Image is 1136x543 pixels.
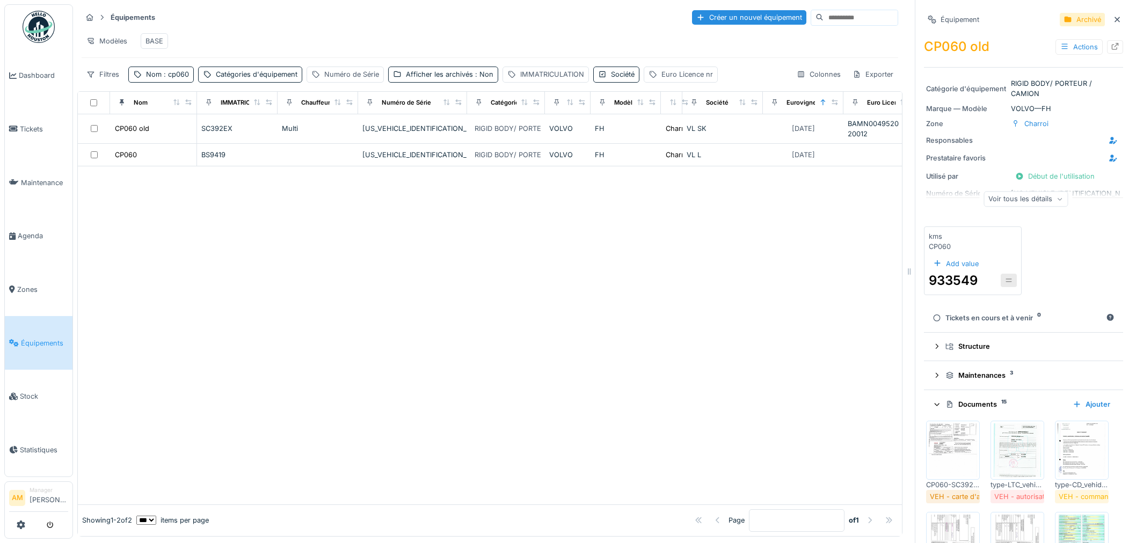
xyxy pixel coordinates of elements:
summary: Maintenances3 [928,365,1119,385]
img: 3s8mimg5n9ytrdlexafsntv9ecrn [993,423,1042,477]
div: VOLVO [549,123,586,134]
div: Chauffeur principal [301,98,357,107]
div: Structure [945,341,1110,351]
div: Modèles [82,33,132,49]
div: type-LTC_vehid-CP060_rmref-33588_label-68_date-20241001152915.pdf [991,480,1044,490]
summary: Tickets en cours et à venir0 [928,308,1119,328]
div: Ajouter [1068,397,1115,412]
span: : cp060 [162,70,189,78]
div: RIGID BODY/ PORTEUR / CAMION [926,78,1121,99]
div: Documents [945,399,1064,409]
div: Exporter [848,67,898,82]
div: Créer un nouvel équipement [692,10,806,25]
span: Tickets [20,124,68,134]
div: VL L [687,150,759,160]
div: VEH - autorisation [994,491,1055,502]
div: VL SK [687,123,759,134]
a: Maintenance [5,156,72,209]
div: RIGID BODY/ PORTEUR / CAMION [475,123,586,134]
li: [PERSON_NAME] [30,486,68,509]
div: CP060 old [115,123,149,134]
div: Prestataire favoris [926,153,1007,163]
div: Société [611,69,635,79]
span: Zones [17,284,68,295]
div: Catégories d'équipement [491,98,565,107]
div: [US_VEHICLE_IDENTIFICATION_NUMBER] [362,150,463,160]
div: kms CP060 [929,231,964,252]
div: Page [729,515,745,525]
div: Add value [929,256,983,271]
div: type-CD_vehid-CP060_rmref-29619_label-79_date-20230322120312.pdf [1055,480,1109,490]
a: Zones [5,263,72,317]
summary: Structure [928,337,1119,357]
div: VEH - commande [1059,491,1117,502]
div: RIGID BODY/ PORTEUR / CAMION [475,150,586,160]
a: Stock [5,370,72,423]
a: Statistiques [5,423,72,477]
div: Euro Licence nr [661,69,713,79]
div: Filtres [82,67,124,82]
span: : Non [473,70,493,78]
div: Équipement [941,14,979,25]
span: Stock [20,391,68,401]
div: Début de l'utilisation [1011,169,1099,184]
div: Maintenances [945,370,1110,380]
div: Actions [1055,39,1103,55]
div: Numéro de Série [324,69,379,79]
span: Équipements [21,338,68,348]
span: Maintenance [21,178,68,188]
span: Dashboard [19,70,68,80]
div: Société [706,98,729,107]
div: VOLVO — FH [926,104,1121,114]
div: Voir tous les détails [984,191,1068,207]
div: Afficher les archivés [406,69,493,79]
div: CP060 old [924,37,1123,56]
div: Euro Licence nr [867,98,913,107]
a: AM Manager[PERSON_NAME] [9,486,68,512]
div: Utilisé par [926,171,1007,181]
div: VOLVO [549,150,586,160]
div: [DATE] [792,123,815,134]
div: Archivé [1076,14,1101,25]
strong: Équipements [106,12,159,23]
div: CP060-SC392EX.pdf [926,480,980,490]
div: Multi [282,123,354,134]
div: Manager [30,486,68,494]
div: IMMATRICULATION [221,98,276,107]
div: Tickets en cours et à venir [933,313,1102,323]
div: Charroi [666,150,690,160]
div: Charroi [666,123,690,134]
div: IMMATRICULATION [520,69,584,79]
a: Dashboard [5,49,72,102]
div: Colonnes [792,67,846,82]
div: Modèle [614,98,636,107]
div: Marque — Modèle [926,104,1007,114]
div: FH [595,123,657,134]
img: Badge_color-CXgf-gQk.svg [23,11,55,43]
div: FH [595,150,657,160]
div: BASE [145,36,163,46]
div: Nom [134,98,148,107]
div: Catégories d'équipement [216,69,297,79]
div: SC392EX [201,123,273,134]
div: BS9419 [201,150,273,160]
strong: of 1 [849,515,859,525]
div: Responsables [926,135,1007,145]
div: 933549 [929,271,978,290]
a: Agenda [5,209,72,263]
div: Numéro de Série [382,98,431,107]
div: BAMN0049520 20012 [848,119,920,139]
img: 28h8tx1be3iubu9m50un1rm99hrl [929,423,977,477]
a: Équipements [5,316,72,370]
div: [DATE] [792,150,815,160]
span: Agenda [18,231,68,241]
div: Catégorie d'équipement [926,84,1007,94]
div: Eurovignette valide jusque [787,98,865,107]
a: Tickets [5,102,72,156]
div: CP060 [115,150,137,160]
div: VEH - carte d'assurance [930,491,1010,502]
div: Showing 1 - 2 of 2 [82,515,132,525]
img: ur02je9rxe5o5ki3rvu9xp46i3b6 [1058,423,1106,477]
li: AM [9,490,25,506]
summary: Documents15Ajouter [928,394,1119,414]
